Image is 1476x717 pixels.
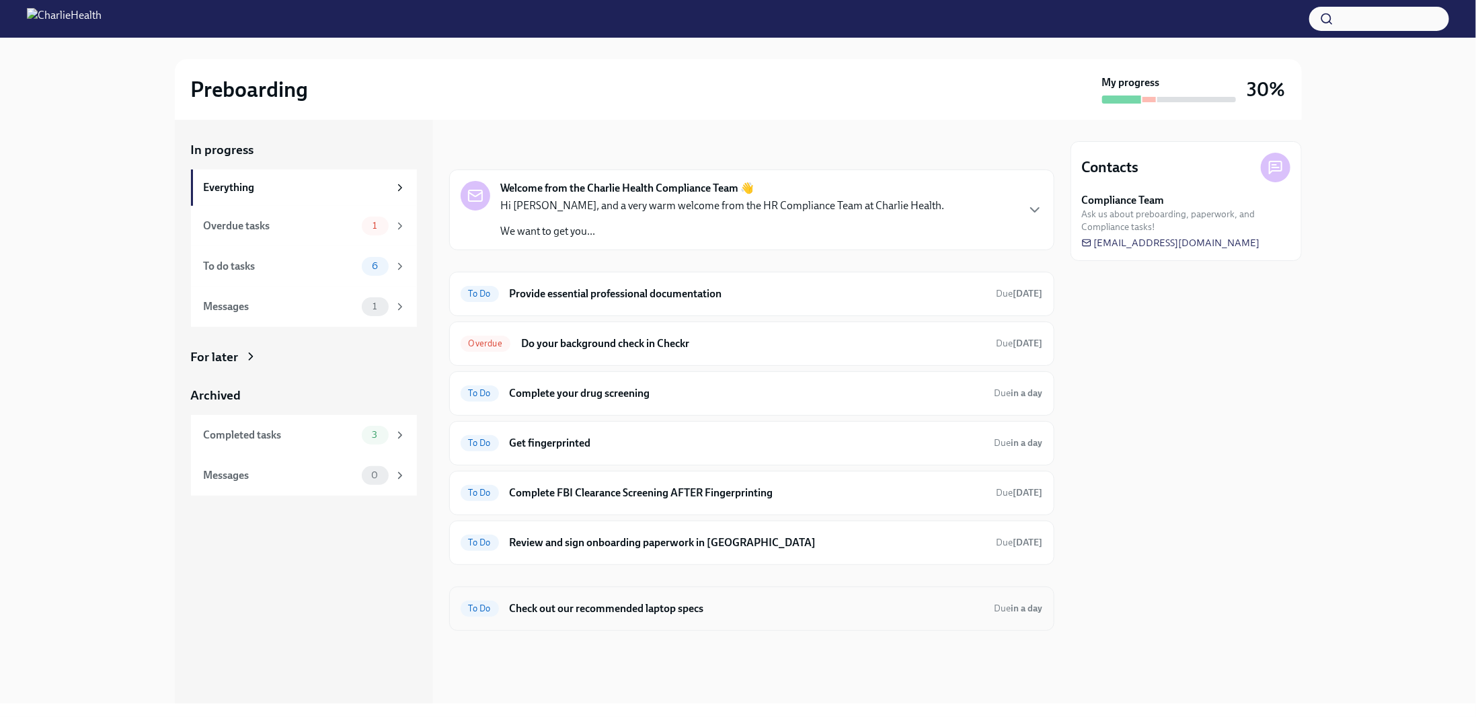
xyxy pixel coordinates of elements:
a: To DoCheck out our recommended laptop specsDuein a day [461,598,1043,619]
a: To do tasks6 [191,246,417,287]
span: Due [995,437,1043,449]
span: October 4th, 2025 09:00 [997,536,1043,549]
span: Due [997,537,1043,548]
span: To Do [461,438,499,448]
span: Overdue [461,338,510,348]
span: October 4th, 2025 09:00 [997,486,1043,499]
p: Hi [PERSON_NAME], and a very warm welcome from the HR Compliance Team at Charlie Health. [501,198,945,213]
span: To Do [461,537,499,548]
a: For later [191,348,417,366]
strong: [DATE] [1013,288,1043,299]
div: Completed tasks [204,428,356,443]
a: OverdueDo your background check in CheckrDue[DATE] [461,333,1043,354]
h3: 30% [1247,77,1286,102]
div: To do tasks [204,259,356,274]
h6: Review and sign onboarding paperwork in [GEOGRAPHIC_DATA] [510,535,986,550]
strong: [DATE] [1013,537,1043,548]
h6: Get fingerprinted [510,436,984,451]
a: Messages0 [191,455,417,496]
a: Completed tasks3 [191,415,417,455]
a: To DoComplete your drug screeningDuein a day [461,383,1043,404]
span: Ask us about preboarding, paperwork, and Compliance tasks! [1082,208,1290,233]
div: For later [191,348,239,366]
strong: in a day [1011,387,1043,399]
div: In progress [449,141,512,159]
a: Overdue tasks1 [191,206,417,246]
a: To DoReview and sign onboarding paperwork in [GEOGRAPHIC_DATA]Due[DATE] [461,532,1043,554]
a: To DoGet fingerprintedDuein a day [461,432,1043,454]
strong: in a day [1011,437,1043,449]
span: To Do [461,388,499,398]
strong: in a day [1011,603,1043,614]
strong: [DATE] [1013,487,1043,498]
h6: Complete your drug screening [510,386,984,401]
a: Archived [191,387,417,404]
h2: Preboarding [191,76,309,103]
div: Overdue tasks [204,219,356,233]
div: Messages [204,299,356,314]
span: Due [997,288,1043,299]
a: To DoProvide essential professional documentationDue[DATE] [461,283,1043,305]
img: CharlieHealth [27,8,102,30]
h6: Provide essential professional documentation [510,287,986,301]
span: 6 [364,261,386,271]
strong: My progress [1102,75,1160,90]
p: We want to get you... [501,224,945,239]
h6: Check out our recommended laptop specs [510,601,984,616]
span: To Do [461,289,499,299]
a: In progress [191,141,417,159]
span: September 27th, 2025 09:00 [997,337,1043,350]
span: Due [997,487,1043,498]
a: [EMAIL_ADDRESS][DOMAIN_NAME] [1082,236,1260,250]
span: To Do [461,603,499,613]
span: October 1st, 2025 09:00 [995,602,1043,615]
span: Due [995,603,1043,614]
span: 0 [363,470,386,480]
span: 3 [364,430,385,440]
span: October 1st, 2025 09:00 [995,387,1043,400]
strong: [DATE] [1013,338,1043,349]
strong: Welcome from the Charlie Health Compliance Team 👋 [501,181,754,196]
a: Messages1 [191,287,417,327]
span: 1 [364,221,385,231]
strong: Compliance Team [1082,193,1165,208]
h4: Contacts [1082,157,1139,178]
span: To Do [461,488,499,498]
span: Due [997,338,1043,349]
span: September 30th, 2025 09:00 [997,287,1043,300]
span: 1 [364,301,385,311]
a: Everything [191,169,417,206]
a: To DoComplete FBI Clearance Screening AFTER FingerprintingDue[DATE] [461,482,1043,504]
h6: Complete FBI Clearance Screening AFTER Fingerprinting [510,486,986,500]
span: October 1st, 2025 09:00 [995,437,1043,449]
div: Everything [204,180,389,195]
span: Due [995,387,1043,399]
div: Messages [204,468,356,483]
h6: Do your background check in Checkr [521,336,986,351]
